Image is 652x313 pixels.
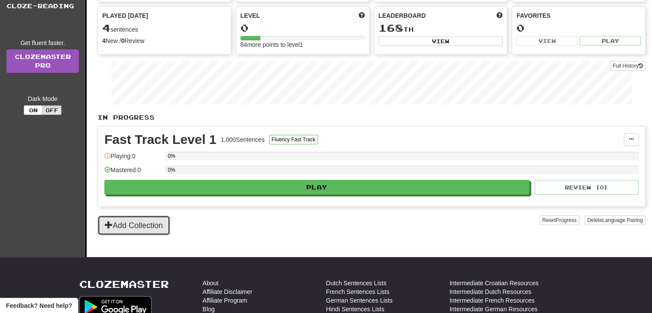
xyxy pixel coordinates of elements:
span: Progress [556,217,577,223]
div: 0 [516,23,641,33]
span: 4 [102,22,110,34]
button: Fluency Fast Track [269,135,318,144]
button: DeleteLanguage Pairing [584,215,646,225]
a: Dutch Sentences Lists [326,279,386,287]
div: sentences [102,23,227,34]
div: Mastered: 0 [104,166,161,180]
button: Play [104,180,529,195]
span: Language Pairing [602,217,643,223]
span: Played [DATE] [102,11,148,20]
div: 0 [240,23,365,33]
div: Fast Track Level 1 [104,133,217,146]
div: th [379,23,503,34]
div: Favorites [516,11,641,20]
strong: 0 [121,37,125,44]
a: ClozemasterPro [6,49,79,73]
button: Review (0) [535,180,639,195]
a: German Sentences Lists [326,296,392,305]
span: Score more points to level up [359,11,365,20]
a: French Sentences Lists [326,287,389,296]
button: Play [580,36,641,46]
span: 168 [379,22,403,34]
span: Level [240,11,260,20]
a: Clozemaster [79,279,169,290]
button: Add Collection [97,215,170,235]
button: Full History [610,61,646,71]
span: Open feedback widget [6,301,72,310]
p: In Progress [97,113,646,122]
a: Intermediate Croatian Resources [450,279,538,287]
a: Affiliate Disclaimer [203,287,253,296]
a: About [203,279,219,287]
div: Get fluent faster. [6,39,79,47]
button: On [24,105,43,115]
a: Intermediate Dutch Resources [450,287,532,296]
button: View [516,36,577,46]
a: Intermediate French Resources [450,296,535,305]
div: Playing: 0 [104,152,161,166]
div: 1,000 Sentences [221,135,265,144]
div: Dark Mode [6,95,79,103]
div: New / Review [102,36,227,45]
button: ResetProgress [539,215,579,225]
span: This week in points, UTC [496,11,503,20]
a: Affiliate Program [203,296,247,305]
span: Leaderboard [379,11,426,20]
button: Off [42,105,62,115]
div: 84 more points to level 1 [240,40,365,49]
strong: 4 [102,37,106,44]
button: View [379,36,503,46]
